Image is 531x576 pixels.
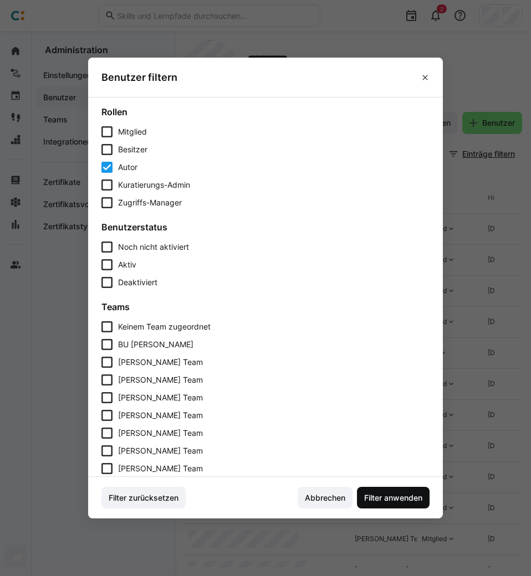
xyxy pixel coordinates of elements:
[118,197,182,208] div: Zugriffs-Manager
[118,277,157,287] span: Deaktiviert
[362,492,424,503] span: Filter anwenden
[118,445,203,456] span: [PERSON_NAME] Team
[101,71,177,84] h3: Benutzer filtern
[101,222,430,233] h4: Benutzerstatus
[107,492,180,503] span: Filter zurücksetzen
[303,492,347,503] span: Abbrechen
[118,144,147,155] div: Besitzer
[118,260,136,269] span: Aktiv
[118,374,203,385] span: [PERSON_NAME] Team
[357,487,430,509] button: Filter anwenden
[118,179,190,191] div: Kuratierungs-Admin
[118,392,203,403] span: [PERSON_NAME] Team
[118,242,189,251] span: Noch nicht aktiviert
[101,487,186,509] button: Filter zurücksetzen
[118,339,193,350] span: BU [PERSON_NAME]
[118,410,203,421] span: [PERSON_NAME] Team
[118,428,203,439] span: [PERSON_NAME] Team
[118,357,203,368] span: [PERSON_NAME] Team
[118,321,211,332] span: Keinem Team zugeordnet
[118,463,203,474] span: [PERSON_NAME] Team
[118,126,147,137] div: Mitglied
[118,162,137,173] div: Autor
[101,301,430,312] h2: Teams
[298,487,353,509] button: Abbrechen
[101,106,430,117] h2: Rollen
